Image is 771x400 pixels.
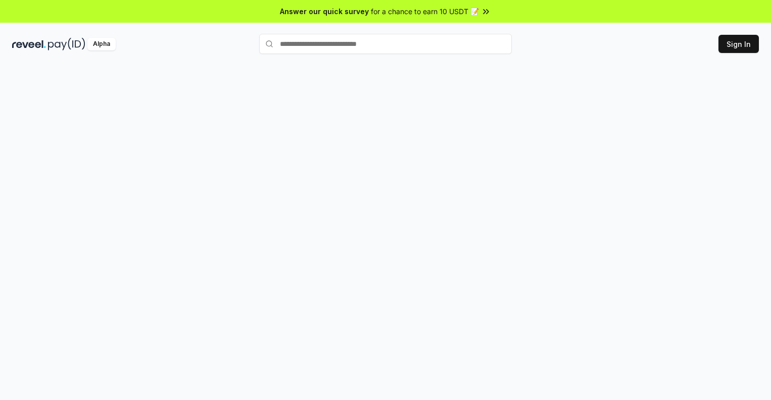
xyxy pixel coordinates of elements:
[12,38,46,50] img: reveel_dark
[371,6,479,17] span: for a chance to earn 10 USDT 📝
[280,6,369,17] span: Answer our quick survey
[48,38,85,50] img: pay_id
[87,38,116,50] div: Alpha
[718,35,759,53] button: Sign In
